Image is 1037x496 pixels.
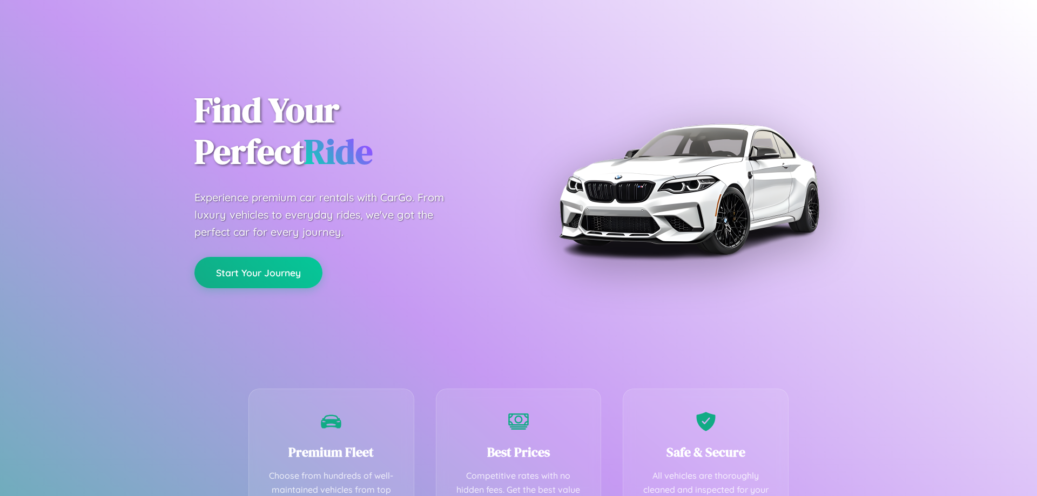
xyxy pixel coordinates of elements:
[194,90,502,173] h1: Find Your Perfect
[554,54,824,324] img: Premium BMW car rental vehicle
[304,128,373,175] span: Ride
[194,257,322,288] button: Start Your Journey
[194,189,464,241] p: Experience premium car rentals with CarGo. From luxury vehicles to everyday rides, we've got the ...
[639,443,772,461] h3: Safe & Secure
[265,443,398,461] h3: Premium Fleet
[453,443,585,461] h3: Best Prices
